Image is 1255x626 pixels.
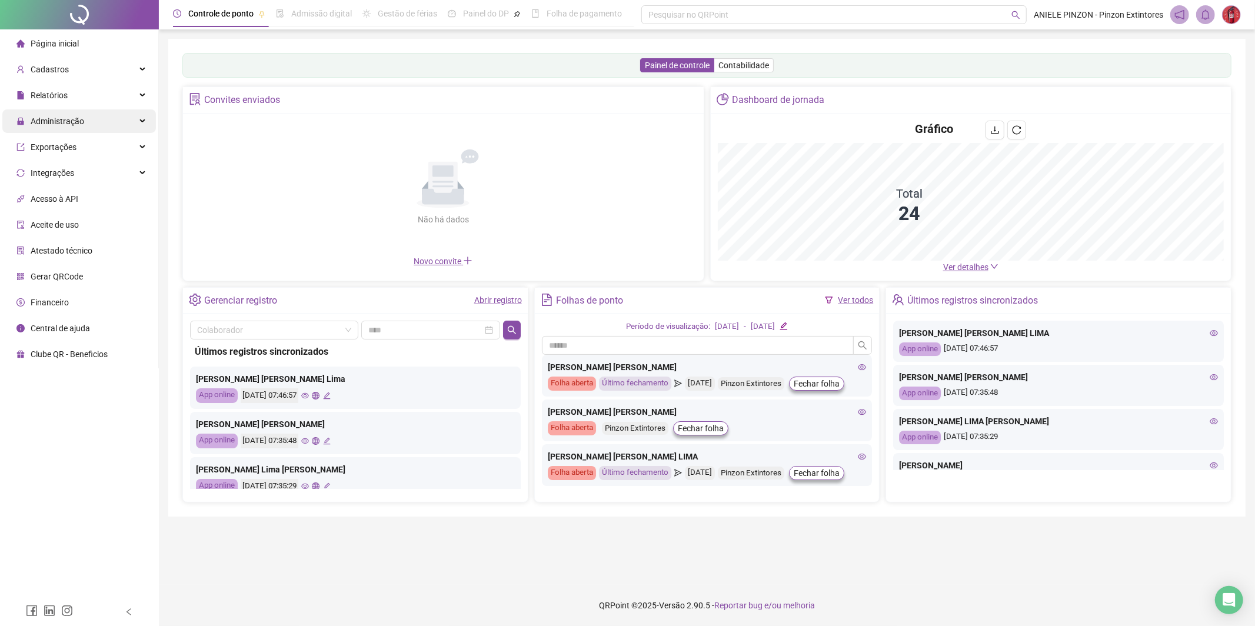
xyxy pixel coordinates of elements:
[1200,9,1211,20] span: bell
[1012,125,1021,135] span: reload
[599,466,671,480] div: Último fechamento
[645,61,710,70] span: Painel de controle
[241,388,298,403] div: [DATE] 07:46:57
[291,9,352,18] span: Admissão digital
[599,377,671,391] div: Último fechamento
[31,349,108,359] span: Clube QR - Beneficios
[548,405,867,418] div: [PERSON_NAME] [PERSON_NAME]
[899,342,941,356] div: App online
[378,9,437,18] span: Gestão de férias
[463,9,509,18] span: Painel do DP
[892,294,904,306] span: team
[196,372,515,385] div: [PERSON_NAME] [PERSON_NAME] Lima
[31,65,69,74] span: Cadastros
[323,392,331,399] span: edit
[414,257,472,266] span: Novo convite
[990,262,998,271] span: down
[312,482,319,490] span: global
[858,408,866,416] span: eye
[31,220,79,229] span: Aceite de uso
[362,9,371,18] span: sun
[514,11,521,18] span: pushpin
[531,9,540,18] span: book
[125,608,133,616] span: left
[548,361,867,374] div: [PERSON_NAME] [PERSON_NAME]
[626,321,710,333] div: Período de visualização:
[715,321,739,333] div: [DATE]
[31,272,83,281] span: Gerar QRCode
[899,387,941,400] div: App online
[1011,11,1020,19] span: search
[44,605,55,617] span: linkedin
[31,142,76,152] span: Exportações
[61,605,73,617] span: instagram
[899,431,1218,444] div: [DATE] 07:35:29
[31,168,74,178] span: Integrações
[789,466,844,480] button: Fechar folha
[16,247,25,255] span: solution
[323,482,331,490] span: edit
[714,601,815,610] span: Reportar bug e/ou melhoria
[943,262,998,272] a: Ver detalhes down
[1034,8,1163,21] span: ANIELE PINZON - Pinzon Extintores
[915,121,953,137] h4: Gráfico
[301,437,309,445] span: eye
[548,377,596,391] div: Folha aberta
[1223,6,1240,24] img: 80830
[16,169,25,177] span: sync
[26,605,38,617] span: facebook
[685,377,715,391] div: [DATE]
[16,221,25,229] span: audit
[389,213,497,226] div: Não há dados
[189,294,201,306] span: setting
[838,295,873,305] a: Ver todos
[794,467,840,480] span: Fechar folha
[16,117,25,125] span: lock
[718,377,784,391] div: Pinzon Extintores
[16,143,25,151] span: export
[548,466,596,480] div: Folha aberta
[323,437,331,445] span: edit
[794,377,840,390] span: Fechar folha
[751,321,775,333] div: [DATE]
[16,65,25,74] span: user-add
[204,90,280,110] div: Convites enviados
[31,91,68,100] span: Relatórios
[858,363,866,371] span: eye
[685,466,715,480] div: [DATE]
[858,341,867,350] span: search
[541,294,553,306] span: file-text
[241,434,298,448] div: [DATE] 07:35:48
[899,327,1218,339] div: [PERSON_NAME] [PERSON_NAME] LIMA
[31,116,84,126] span: Administração
[241,479,298,494] div: [DATE] 07:35:29
[1174,9,1185,20] span: notification
[780,322,787,329] span: edit
[899,431,941,444] div: App online
[16,195,25,203] span: api
[744,321,746,333] div: -
[448,9,456,18] span: dashboard
[556,291,623,311] div: Folhas de ponto
[31,194,78,204] span: Acesso à API
[16,91,25,99] span: file
[717,93,729,105] span: pie-chart
[463,256,472,265] span: plus
[1210,373,1218,381] span: eye
[899,415,1218,428] div: [PERSON_NAME] LIMA [PERSON_NAME]
[301,482,309,490] span: eye
[159,585,1255,626] footer: QRPoint © 2025 - 2.90.5 -
[718,61,769,70] span: Contabilidade
[204,291,277,311] div: Gerenciar registro
[1215,586,1243,614] div: Open Intercom Messenger
[196,463,515,476] div: [PERSON_NAME] Lima [PERSON_NAME]
[1210,417,1218,425] span: eye
[899,459,1218,472] div: [PERSON_NAME]
[602,422,668,435] div: Pinzon Extintores
[673,421,728,435] button: Fechar folha
[31,298,69,307] span: Financeiro
[16,350,25,358] span: gift
[674,377,682,391] span: send
[899,342,1218,356] div: [DATE] 07:46:57
[1210,461,1218,470] span: eye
